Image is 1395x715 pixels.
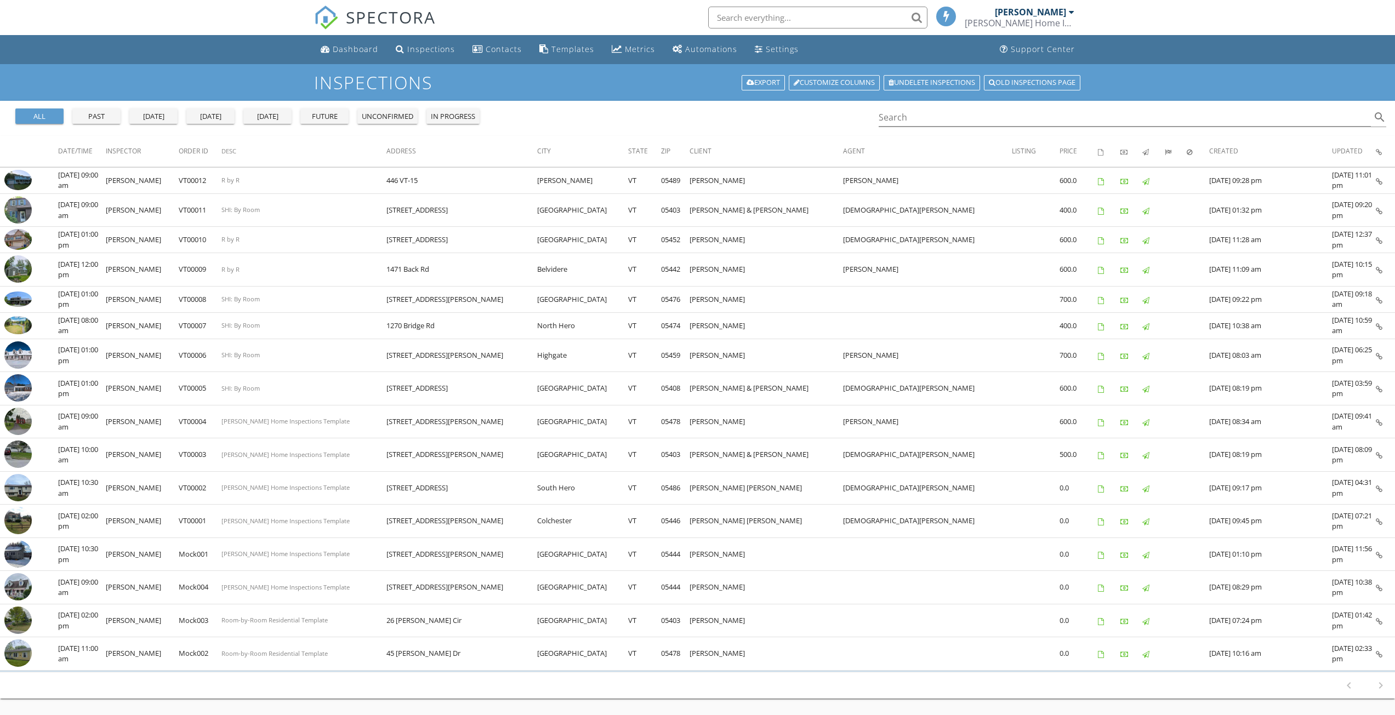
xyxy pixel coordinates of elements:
th: Desc: Not sorted. [221,136,386,167]
img: image_processing2025020693eizww.jpeg [4,374,32,402]
th: Agreements signed: Not sorted. [1098,136,1120,167]
td: VT [628,604,661,637]
td: 05444 [661,537,690,571]
td: [DATE] 11:28 am [1209,227,1332,253]
th: Client: Not sorted. [690,136,843,167]
td: Highgate [537,339,628,372]
img: 8499207%2Fcover_photos%2FHQwL6Z1Vo1d7ArWEGhFP%2Fsmall.jpeg [4,316,32,334]
input: Search everything... [708,7,927,28]
td: [DATE] 01:00 pm [58,227,106,253]
td: [STREET_ADDRESS][PERSON_NAME] [386,286,537,312]
th: Price: Not sorted. [1060,136,1098,167]
td: 600.0 [1060,227,1098,253]
td: [STREET_ADDRESS] [386,227,537,253]
td: [PERSON_NAME] [106,438,179,472]
td: [GEOGRAPHIC_DATA] [537,193,628,227]
td: Mock001 [179,537,221,571]
div: Inspections [407,44,455,54]
span: Room-by-Room Residential Template [221,616,328,624]
div: [DATE] [134,111,173,122]
td: [PERSON_NAME] & [PERSON_NAME] [690,193,843,227]
button: future [300,108,349,124]
th: Created: Not sorted. [1209,136,1332,167]
div: Shaw Home Inspections LLC [965,18,1074,28]
span: City [537,146,551,156]
span: State [628,146,648,156]
td: 26 [PERSON_NAME] Cir [386,604,537,637]
td: VT [628,227,661,253]
td: VT [628,372,661,405]
td: [PERSON_NAME] & [PERSON_NAME] [690,372,843,405]
td: [PERSON_NAME] [106,604,179,637]
th: Date/Time: Not sorted. [58,136,106,167]
td: [PERSON_NAME] [690,537,843,571]
td: 05489 [661,167,690,193]
td: [DATE] 01:00 pm [58,372,106,405]
td: [PERSON_NAME] [690,405,843,438]
td: [PERSON_NAME] [690,571,843,604]
td: [GEOGRAPHIC_DATA] [537,438,628,472]
span: R by R [221,265,240,273]
td: VT [628,286,661,312]
td: [PERSON_NAME] [843,339,1012,372]
td: [PERSON_NAME] [690,339,843,372]
td: [DEMOGRAPHIC_DATA][PERSON_NAME] [843,471,1012,505]
td: [STREET_ADDRESS][PERSON_NAME] [386,405,537,438]
td: [DEMOGRAPHIC_DATA][PERSON_NAME] [843,438,1012,472]
td: VT [628,438,661,472]
a: Templates [535,39,599,60]
td: [PERSON_NAME] [106,571,179,604]
td: 0.0 [1060,471,1098,505]
div: all [20,111,59,122]
td: [DATE] 10:30 am [58,471,106,505]
span: R by R [221,176,240,184]
td: [DATE] 10:38 am [1209,312,1332,339]
td: 05486 [661,471,690,505]
img: data [4,441,32,468]
img: 8846893%2Fcover_photos%2FjS5hqVJ183RyUreuVu8X%2Fsmall.8846893-1749482291650 [4,255,32,283]
span: Client [690,146,711,156]
td: VT00009 [179,253,221,287]
td: VT00011 [179,193,221,227]
img: streetview [4,607,32,634]
td: 1471 Back Rd [386,253,537,287]
button: [DATE] [243,108,292,124]
td: 600.0 [1060,405,1098,438]
button: [DATE] [186,108,235,124]
td: [DATE] 11:01 pm [1332,167,1376,193]
td: Belvidere [537,253,628,287]
td: [PERSON_NAME] [106,405,179,438]
td: [DATE] 01:10 pm [1209,537,1332,571]
td: [DATE] 01:32 pm [1209,193,1332,227]
td: [GEOGRAPHIC_DATA] [537,571,628,604]
td: 0.0 [1060,571,1098,604]
td: [PERSON_NAME] [106,193,179,227]
button: [DATE] [129,108,178,124]
div: Settings [766,44,799,54]
td: [DATE] 10:59 am [1332,312,1376,339]
img: 8846947%2Fcover_photos%2FBvvYvalpPJCFltV0Bd98%2Fsmall.webp [4,229,32,250]
td: [DEMOGRAPHIC_DATA][PERSON_NAME] [843,372,1012,405]
td: VT [628,571,661,604]
td: North Hero [537,312,628,339]
h1: Inspections [314,73,1081,92]
td: VT00005 [179,372,221,405]
img: 9253086%2Fcover_photos%2Fa65xAEfiVYUrvWZS6tWF%2Fsmall.jpg [4,196,32,224]
td: [STREET_ADDRESS][PERSON_NAME] [386,438,537,472]
td: [DATE] 06:25 pm [1332,339,1376,372]
td: [DATE] 01:00 pm [58,286,106,312]
td: [PERSON_NAME] [843,253,1012,287]
td: 600.0 [1060,372,1098,405]
td: [DATE] 09:00 am [58,167,106,193]
td: VT [628,505,661,538]
td: 1270 Bridge Rd [386,312,537,339]
img: The Best Home Inspection Software - Spectora [314,5,338,30]
td: [PERSON_NAME] & [PERSON_NAME] [690,438,843,472]
td: [PERSON_NAME] [690,286,843,312]
td: [DATE] 09:00 am [58,571,106,604]
td: 446 VT-15 [386,167,537,193]
span: [PERSON_NAME] Home Inspections Template [221,583,350,591]
td: [STREET_ADDRESS] [386,471,537,505]
button: past [72,108,121,124]
td: 05474 [661,312,690,339]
